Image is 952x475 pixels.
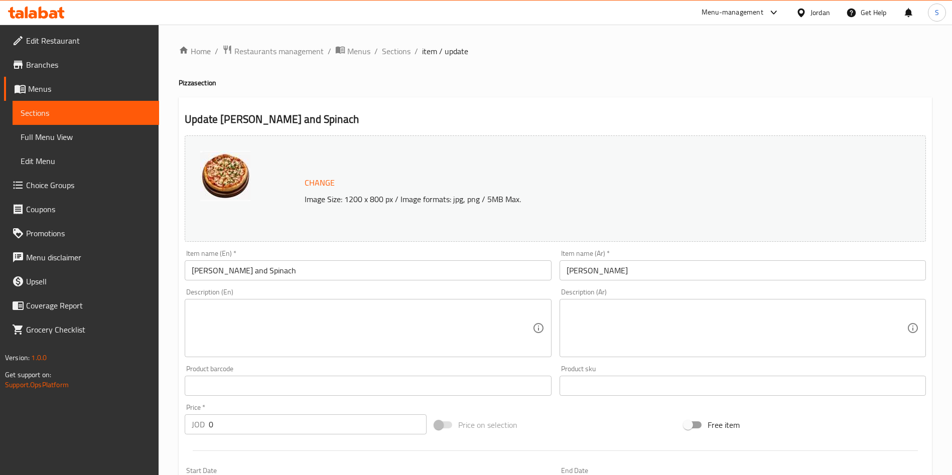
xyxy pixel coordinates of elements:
[26,275,151,287] span: Upsell
[4,318,159,342] a: Grocery Checklist
[26,203,151,215] span: Coupons
[5,351,30,364] span: Version:
[13,101,159,125] a: Sections
[415,45,418,57] li: /
[810,7,830,18] div: Jordan
[328,45,331,57] li: /
[382,45,411,57] a: Sections
[26,59,151,71] span: Branches
[192,418,205,430] p: JOD
[26,324,151,336] span: Grocery Checklist
[4,173,159,197] a: Choice Groups
[4,53,159,77] a: Branches
[26,227,151,239] span: Promotions
[21,131,151,143] span: Full Menu View
[185,260,551,280] input: Enter name En
[4,197,159,221] a: Coupons
[21,107,151,119] span: Sections
[422,45,468,57] span: item / update
[4,77,159,101] a: Menus
[305,176,335,190] span: Change
[215,45,218,57] li: /
[31,351,47,364] span: 1.0.0
[4,221,159,245] a: Promotions
[301,173,339,193] button: Change
[335,45,370,58] a: Menus
[702,7,763,19] div: Menu-management
[179,78,932,88] h4: Pizza section
[4,245,159,269] a: Menu disclaimer
[935,7,939,18] span: S
[200,151,250,201] img: _________________________638888543464010584.jpg
[13,125,159,149] a: Full Menu View
[347,45,370,57] span: Menus
[222,45,324,58] a: Restaurants management
[4,269,159,293] a: Upsell
[458,419,517,431] span: Price on selection
[560,376,926,396] input: Please enter product sku
[4,293,159,318] a: Coverage Report
[209,414,427,434] input: Please enter price
[185,376,551,396] input: Please enter product barcode
[26,35,151,47] span: Edit Restaurant
[21,155,151,167] span: Edit Menu
[26,251,151,263] span: Menu disclaimer
[185,112,926,127] h2: Update [PERSON_NAME] and Spinach
[26,299,151,311] span: Coverage Report
[179,45,932,58] nav: breadcrumb
[179,45,211,57] a: Home
[374,45,378,57] li: /
[13,149,159,173] a: Edit Menu
[5,368,51,381] span: Get support on:
[301,193,833,205] p: Image Size: 1200 x 800 px / Image formats: jpg, png / 5MB Max.
[708,419,740,431] span: Free item
[4,29,159,53] a: Edit Restaurant
[234,45,324,57] span: Restaurants management
[5,378,69,391] a: Support.OpsPlatform
[28,83,151,95] span: Menus
[560,260,926,280] input: Enter name Ar
[26,179,151,191] span: Choice Groups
